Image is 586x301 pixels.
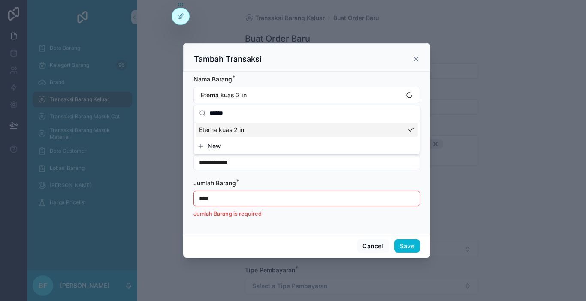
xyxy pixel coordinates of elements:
span: Nama Barang [193,75,232,83]
h3: Tambah Transaksi [194,54,262,64]
span: New [208,142,221,150]
span: Eterna kuas 2 in [201,91,247,99]
span: Jumlah Barang [193,179,236,187]
p: Jumlah Barang is required [193,210,420,218]
button: Select Button [193,87,420,103]
div: Suggestions [194,121,420,138]
button: New [197,142,416,150]
span: Eterna kuas 2 in [199,126,244,134]
button: Cancel [357,239,389,253]
button: Save [394,239,420,253]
